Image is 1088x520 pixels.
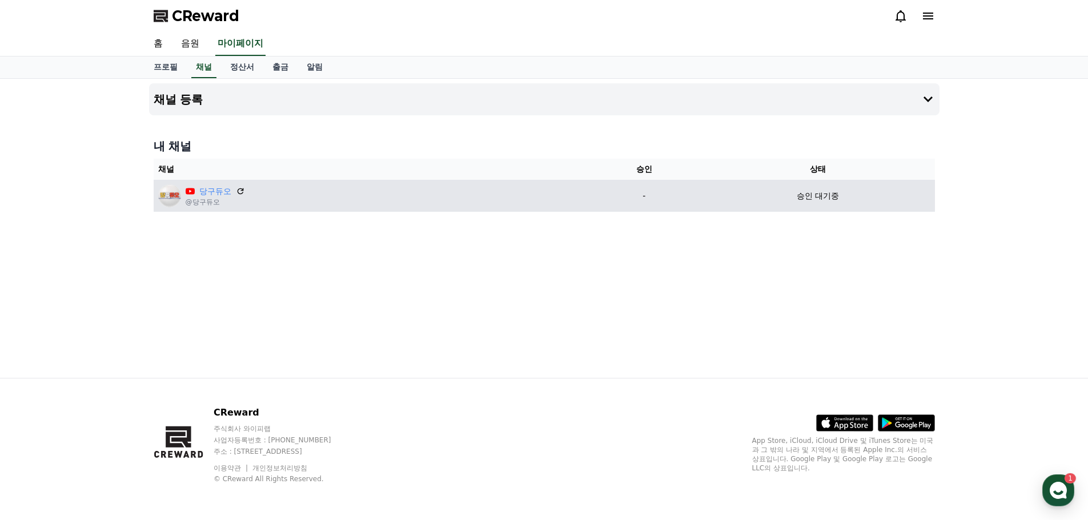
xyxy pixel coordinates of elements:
[298,57,332,78] a: 알림
[154,159,588,180] th: 채널
[214,464,250,472] a: 이용약관
[147,362,219,390] a: 설정
[172,32,208,56] a: 음원
[199,186,231,197] a: 당구듀오
[221,57,263,78] a: 정산서
[158,184,181,207] img: 당구듀오
[144,32,172,56] a: 홈
[176,379,190,388] span: 설정
[186,197,245,207] p: @당구듀오
[116,361,120,370] span: 1
[149,83,940,115] button: 채널 등록
[592,190,696,202] p: -
[105,380,118,389] span: 대화
[214,424,353,433] p: 주식회사 와이피랩
[191,57,216,78] a: 채널
[214,474,353,483] p: © CReward All Rights Reserved.
[154,93,203,106] h4: 채널 등록
[144,57,187,78] a: 프로필
[752,436,935,473] p: App Store, iCloud, iCloud Drive 및 iTunes Store는 미국과 그 밖의 나라 및 지역에서 등록된 Apple Inc.의 서비스 상표입니다. Goo...
[172,7,239,25] span: CReward
[214,406,353,420] p: CReward
[587,159,701,180] th: 승인
[154,138,935,154] h4: 내 채널
[214,447,353,456] p: 주소 : [STREET_ADDRESS]
[154,7,239,25] a: CReward
[263,57,298,78] a: 출금
[797,190,839,202] p: 승인 대기중
[701,159,934,180] th: 상태
[214,436,353,445] p: 사업자등록번호 : [PHONE_NUMBER]
[75,362,147,390] a: 1대화
[215,32,266,56] a: 마이페이지
[252,464,307,472] a: 개인정보처리방침
[36,379,43,388] span: 홈
[3,362,75,390] a: 홈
